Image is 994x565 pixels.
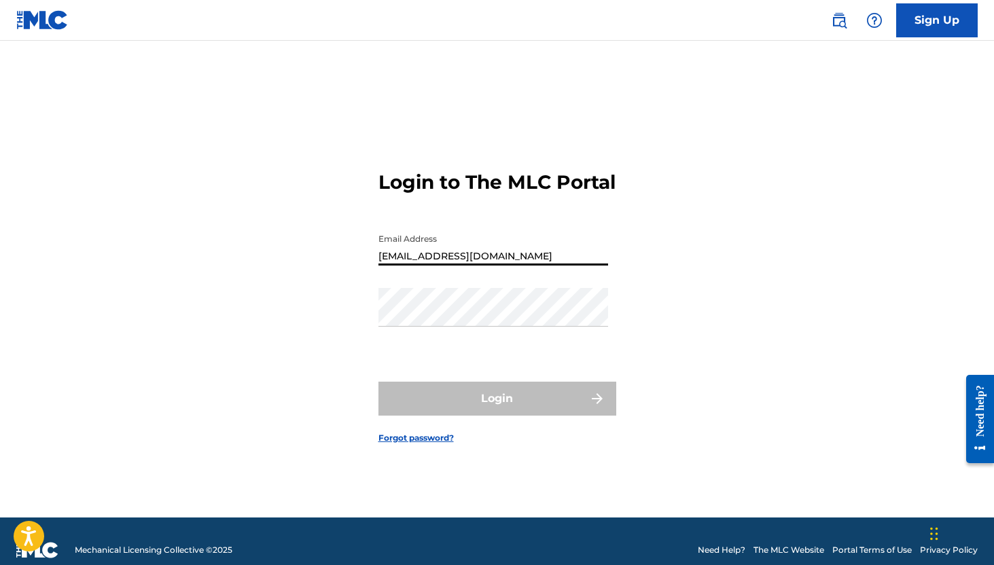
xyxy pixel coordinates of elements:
a: Portal Terms of Use [832,544,912,556]
div: Help [861,7,888,34]
a: Sign Up [896,3,978,37]
a: The MLC Website [753,544,824,556]
a: Need Help? [698,544,745,556]
div: Drag [930,513,938,554]
h3: Login to The MLC Portal [378,170,616,194]
iframe: Chat Widget [926,500,994,565]
img: logo [16,542,58,558]
iframe: Resource Center [956,364,994,473]
span: Mechanical Licensing Collective © 2025 [75,544,232,556]
img: MLC Logo [16,10,69,30]
img: help [866,12,883,29]
img: search [831,12,847,29]
a: Forgot password? [378,432,454,444]
a: Privacy Policy [920,544,978,556]
a: Public Search [826,7,853,34]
